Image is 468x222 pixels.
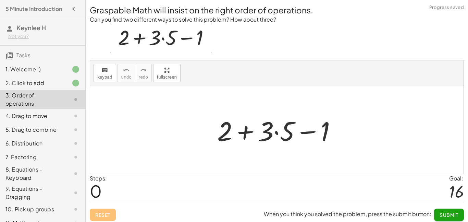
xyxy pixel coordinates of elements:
[5,165,61,182] div: 8. Equations - Keyboard
[72,139,80,148] i: Task not started.
[16,24,46,32] span: Keynlee H
[16,51,30,59] span: Tasks
[72,95,80,104] i: Task not started.
[110,24,212,52] img: c98fd760e6ed093c10ccf3c4ca28a3dcde0f4c7a2f3786375f60a510364f4df2.gif
[153,64,181,82] button: fullscreen
[5,65,61,73] div: 1. Welcome :)
[139,75,148,80] span: redo
[97,75,112,80] span: keypad
[118,64,135,82] button: undoundo
[5,79,61,87] div: 2. Click to add
[72,189,80,197] i: Task not started.
[5,5,62,13] h4: 5 Minute Introduction
[5,126,61,134] div: 5. Drag to combine
[90,16,464,24] p: Can you find two different ways to solve this problem? How about three?
[72,205,80,213] i: Task not started.
[5,91,61,108] div: 3. Order of operations
[5,112,61,120] div: 4. Drag to move
[72,170,80,178] i: Task not started.
[135,64,152,82] button: redoredo
[157,75,177,80] span: fullscreen
[5,185,61,201] div: 9. Equations - Dragging
[5,153,61,161] div: 7. Factoring
[72,126,80,134] i: Task not started.
[72,153,80,161] i: Task not started.
[449,174,464,183] div: Goal:
[72,65,80,73] i: Task finished.
[90,4,464,16] h2: Graspable Math will insist on the right order of operations.
[140,66,147,74] i: redo
[72,112,80,120] i: Task not started.
[429,4,464,11] span: Progress saved
[8,33,80,40] div: Not you?
[90,175,107,182] label: Steps:
[101,66,108,74] i: keyboard
[72,79,80,87] i: Task finished.
[440,212,458,218] span: Submit
[123,66,130,74] i: undo
[5,205,61,213] div: 10. Pick up groups
[94,64,116,82] button: keyboardkeypad
[121,75,132,80] span: undo
[5,139,61,148] div: 6. Distribution
[264,210,431,218] span: When you think you solved the problem, press the submit button:
[434,209,464,221] button: Submit
[90,180,102,201] span: 0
